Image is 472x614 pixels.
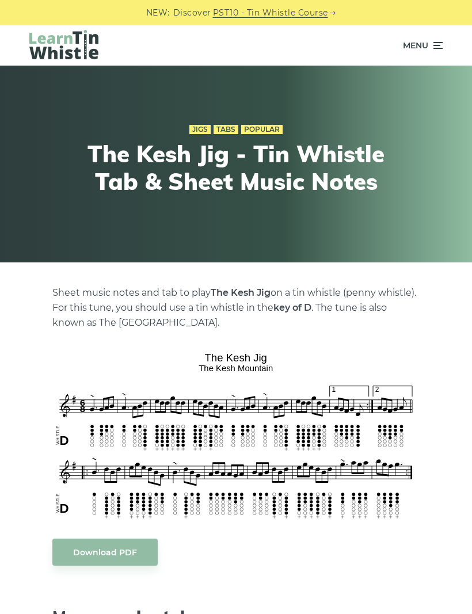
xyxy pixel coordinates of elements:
a: Jigs [189,125,211,134]
strong: The Kesh Jig [211,287,271,298]
strong: key of D [273,302,311,313]
img: LearnTinWhistle.com [29,30,98,59]
img: The Kesh Jig Tin Whistle Tabs & Sheet Music [52,348,420,521]
span: Menu [403,31,428,60]
h1: The Kesh Jig - Tin Whistle Tab & Sheet Music Notes [81,140,391,195]
a: Popular [241,125,283,134]
p: Sheet music notes and tab to play on a tin whistle (penny whistle). For this tune, you should use... [52,285,420,330]
a: Download PDF [52,539,158,566]
a: Tabs [214,125,238,134]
